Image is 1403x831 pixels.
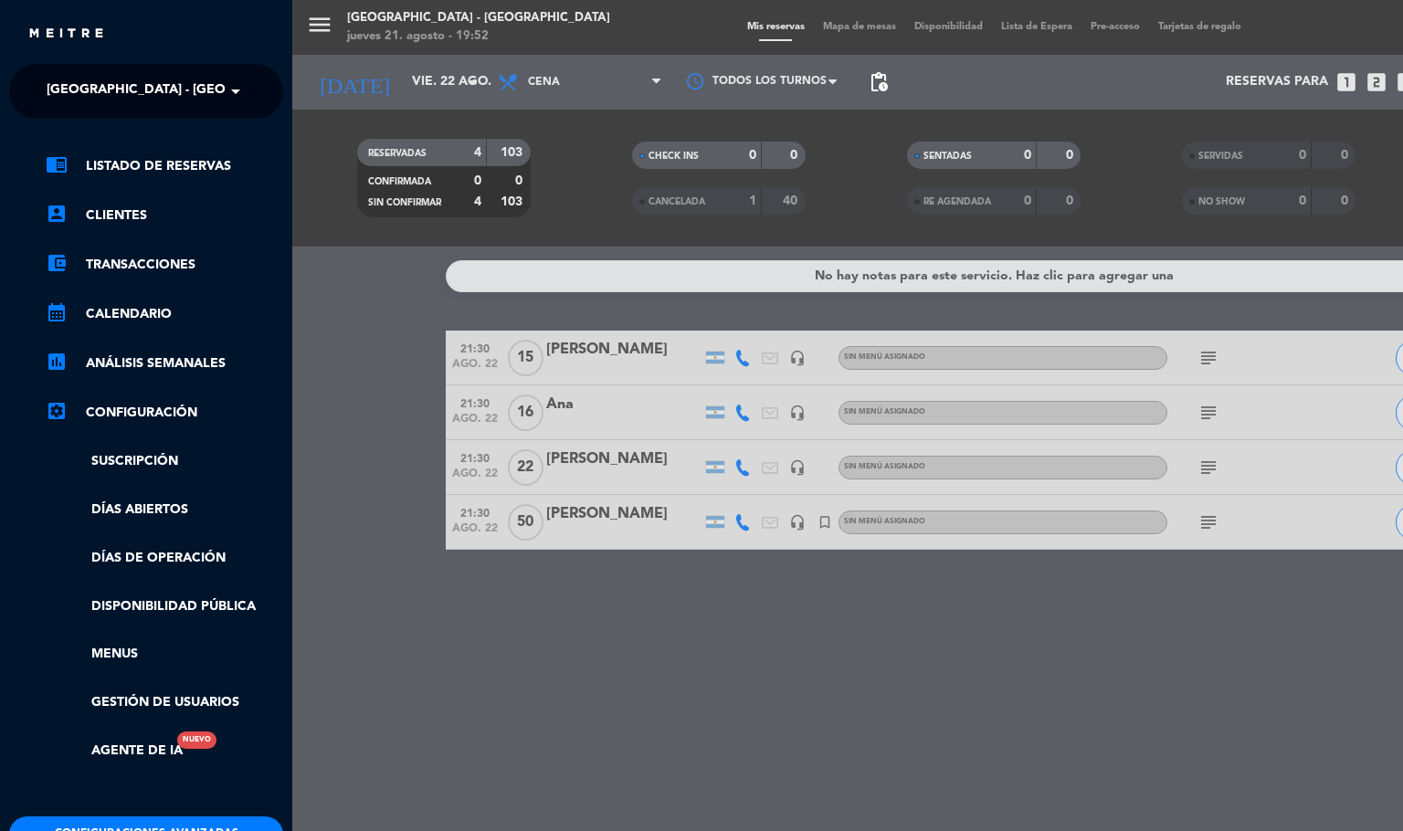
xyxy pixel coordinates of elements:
[46,500,283,521] a: Días abiertos
[46,741,183,762] a: Agente de IANuevo
[46,692,283,713] a: Gestión de usuarios
[46,644,283,665] a: Menus
[27,27,105,41] img: MEITRE
[46,205,283,226] a: account_boxClientes
[46,254,283,276] a: account_balance_walletTransacciones
[46,153,68,175] i: chrome_reader_mode
[46,301,68,323] i: calendar_month
[46,203,68,225] i: account_box
[46,451,283,472] a: Suscripción
[46,303,283,325] a: calendar_monthCalendario
[46,155,283,177] a: chrome_reader_modeListado de Reservas
[46,548,283,569] a: Días de Operación
[46,352,283,374] a: assessmentANÁLISIS SEMANALES
[177,731,216,749] div: Nuevo
[46,402,283,424] a: Configuración
[46,351,68,373] i: assessment
[868,71,890,93] span: pending_actions
[46,252,68,274] i: account_balance_wallet
[47,72,328,110] span: [GEOGRAPHIC_DATA] - [GEOGRAPHIC_DATA]
[46,400,68,422] i: settings_applications
[46,596,283,617] a: Disponibilidad pública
